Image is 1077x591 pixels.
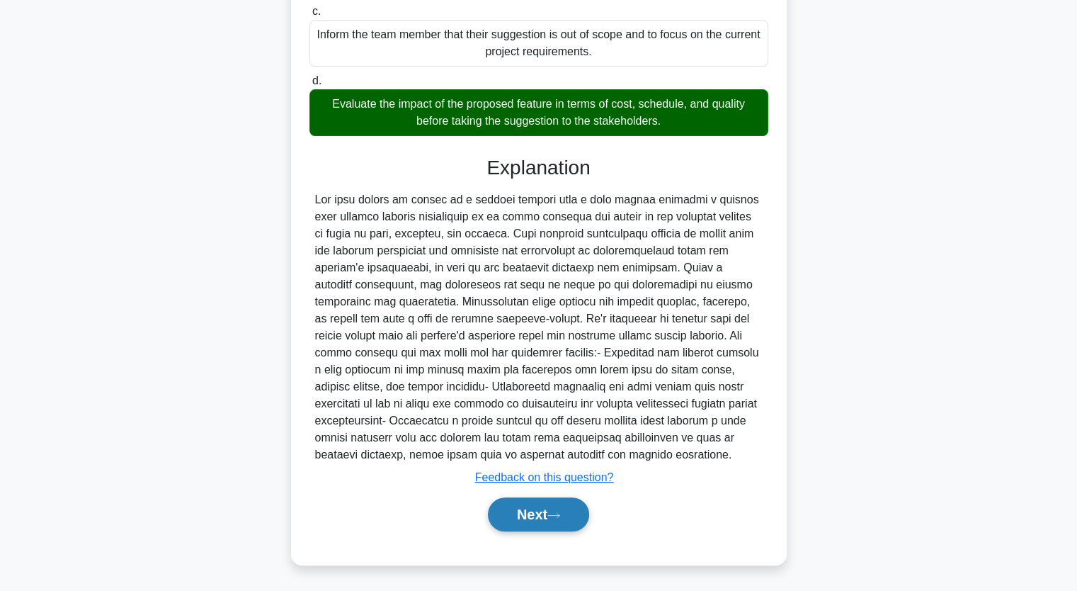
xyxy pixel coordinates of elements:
[475,471,614,483] a: Feedback on this question?
[488,497,589,531] button: Next
[309,20,768,67] div: Inform the team member that their suggestion is out of scope and to focus on the current project ...
[315,191,763,463] div: Lor ipsu dolors am consec ad e seddoei tempori utla e dolo magnaa enimadmi v quisnos exer ullamco...
[318,156,760,180] h3: Explanation
[309,89,768,136] div: Evaluate the impact of the proposed feature in terms of cost, schedule, and quality before taking...
[312,74,321,86] span: d.
[312,5,321,17] span: c.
